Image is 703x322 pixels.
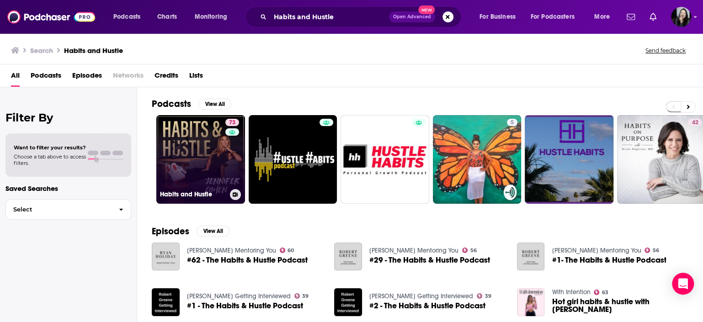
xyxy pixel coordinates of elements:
span: 5 [511,118,514,127]
span: 73 [229,118,235,127]
a: All [11,68,20,87]
button: open menu [473,10,527,24]
a: 56 [462,248,477,253]
a: Robert Greene Getting Interviewed [187,292,291,300]
button: Send feedback [643,47,688,54]
a: 73Habits and Hustle [156,115,245,204]
a: 63 [594,290,608,295]
span: Choose a tab above to access filters. [14,153,86,166]
img: Podchaser - Follow, Share and Rate Podcasts [7,8,95,26]
h3: Habits and Hustle [160,190,226,198]
button: Open AdvancedNew [389,11,435,22]
a: Lists [189,68,203,87]
span: 39 [302,294,309,298]
a: Robert Greene Mentoring You [552,247,641,254]
button: Select [5,199,131,220]
div: Open Intercom Messenger [672,273,694,295]
img: #62 - The Habits & Hustle Podcast [152,243,180,270]
a: Podcasts [31,68,61,87]
button: open menu [188,10,239,24]
img: #1- The Habits & Hustle Podcast [517,243,545,270]
span: Credits [154,68,178,87]
img: #2 - The Habits & Hustle Podcast [334,288,362,316]
h2: Podcasts [152,98,191,110]
span: For Business [479,11,516,23]
a: Hot girl habits & hustle with Brianne Helfrich [552,298,688,313]
img: Hot girl habits & hustle with Brianne Helfrich [517,288,545,316]
img: User Profile [671,7,691,27]
span: Logged in as marypoffenroth [671,7,691,27]
a: Show notifications dropdown [623,9,639,25]
a: 60 [280,248,294,253]
span: 39 [485,294,491,298]
img: #29 - The Habits & Hustle Podcast [334,243,362,270]
a: Robert Greene Getting Interviewed [369,292,473,300]
a: With Intention [552,288,590,296]
span: Hot girl habits & hustle with [PERSON_NAME] [552,298,688,313]
span: More [594,11,610,23]
span: Podcasts [113,11,140,23]
a: EpisodesView All [152,226,229,237]
h3: Habits and Hustle [64,46,123,55]
button: Show profile menu [671,7,691,27]
a: #1 - The Habits & Hustle Podcast [187,302,303,310]
a: 73 [225,119,239,126]
h2: Episodes [152,226,189,237]
a: 42 [688,119,702,126]
a: Ryan Holiday Mentoring You [187,247,276,254]
button: open menu [107,10,152,24]
button: View All [197,226,229,237]
a: #62 - The Habits & Hustle Podcast [187,256,308,264]
button: open menu [588,10,621,24]
span: New [418,5,435,14]
span: 60 [288,248,294,253]
a: #2 - The Habits & Hustle Podcast [369,302,485,310]
span: Open Advanced [393,15,431,19]
img: #1 - The Habits & Hustle Podcast [152,288,180,316]
button: open menu [525,10,588,24]
span: Networks [113,68,144,87]
a: 5 [507,119,517,126]
span: 56 [470,248,477,253]
button: View All [198,99,231,110]
a: Charts [151,10,182,24]
span: #29 - The Habits & Hustle Podcast [369,256,490,264]
span: Monitoring [195,11,227,23]
span: Want to filter your results? [14,144,86,151]
span: 56 [653,248,659,253]
a: Show notifications dropdown [646,9,660,25]
a: Robert Greene Mentoring You [369,247,458,254]
a: 39 [477,293,491,299]
p: Saved Searches [5,184,131,193]
div: Search podcasts, credits, & more... [254,6,470,27]
span: Select [6,206,112,212]
a: 56 [644,248,659,253]
span: Charts [157,11,177,23]
a: #1- The Habits & Hustle Podcast [552,256,666,264]
a: 5 [433,115,522,204]
span: For Podcasters [531,11,575,23]
a: Episodes [72,68,102,87]
h2: Filter By [5,111,131,124]
span: 42 [692,118,698,127]
a: PodcastsView All [152,98,231,110]
a: 39 [294,293,309,299]
h3: Search [30,46,53,55]
span: 63 [602,290,608,295]
input: Search podcasts, credits, & more... [270,10,389,24]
